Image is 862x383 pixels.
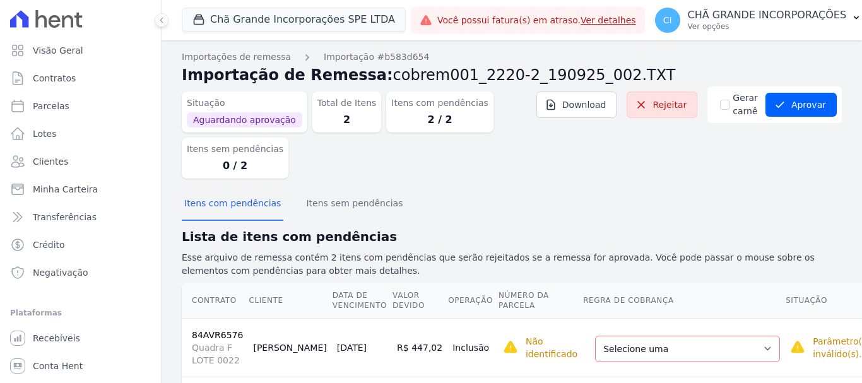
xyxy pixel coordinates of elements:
[182,64,842,86] h2: Importação de Remessa:
[182,227,842,246] h2: Lista de itens com pendências
[317,112,377,127] dd: 2
[33,100,69,112] span: Parcelas
[33,155,68,168] span: Clientes
[317,97,377,110] dt: Total de Itens
[663,16,672,25] span: CI
[182,283,248,319] th: Contrato
[33,332,80,345] span: Recebíveis
[332,318,392,377] td: [DATE]
[248,318,331,377] td: [PERSON_NAME]
[447,318,498,377] td: Inclusão
[688,9,847,21] p: CHÃ GRANDE INCORPORAÇÕES
[392,318,447,377] td: R$ 447,02
[33,211,97,223] span: Transferências
[33,44,83,57] span: Visão Geral
[498,283,582,319] th: Número da Parcela
[5,177,156,202] a: Minha Carteira
[5,232,156,257] a: Crédito
[5,38,156,63] a: Visão Geral
[33,183,98,196] span: Minha Carteira
[392,283,447,319] th: Valor devido
[192,341,243,367] span: Quadra F LOTE 0022
[187,143,283,156] dt: Itens sem pendências
[393,66,676,84] span: cobrem001_2220-2_190925_002.TXT
[5,93,156,119] a: Parcelas
[182,8,406,32] button: Chã Grande Incorporações SPE LTDA
[304,188,405,221] button: Itens sem pendências
[5,326,156,351] a: Recebíveis
[33,72,76,85] span: Contratos
[187,97,302,110] dt: Situação
[5,66,156,91] a: Contratos
[182,251,842,278] p: Esse arquivo de remessa contém 2 itens com pendências que serão rejeitados se a remessa for aprov...
[182,50,291,64] a: Importações de remessa
[582,283,785,319] th: Regra de Cobrança
[688,21,847,32] p: Ver opções
[5,149,156,174] a: Clientes
[627,91,697,118] a: Rejeitar
[10,305,151,321] div: Plataformas
[5,121,156,146] a: Lotes
[733,91,758,118] label: Gerar carnê
[33,360,83,372] span: Conta Hent
[33,266,88,279] span: Negativação
[332,283,392,319] th: Data de Vencimento
[447,283,498,319] th: Operação
[536,91,617,118] a: Download
[187,112,302,127] span: Aguardando aprovação
[248,283,331,319] th: Cliente
[187,158,283,174] dd: 0 / 2
[5,260,156,285] a: Negativação
[182,50,842,64] nav: Breadcrumb
[437,14,636,27] span: Você possui fatura(s) em atraso.
[33,127,57,140] span: Lotes
[765,93,837,117] button: Aprovar
[391,97,488,110] dt: Itens com pendências
[192,330,243,340] a: 84AVR6576
[526,335,577,360] p: Não identificado
[182,188,283,221] button: Itens com pendências
[5,353,156,379] a: Conta Hent
[5,204,156,230] a: Transferências
[324,50,429,64] a: Importação #b583d654
[33,239,65,251] span: Crédito
[581,15,636,25] a: Ver detalhes
[391,112,488,127] dd: 2 / 2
